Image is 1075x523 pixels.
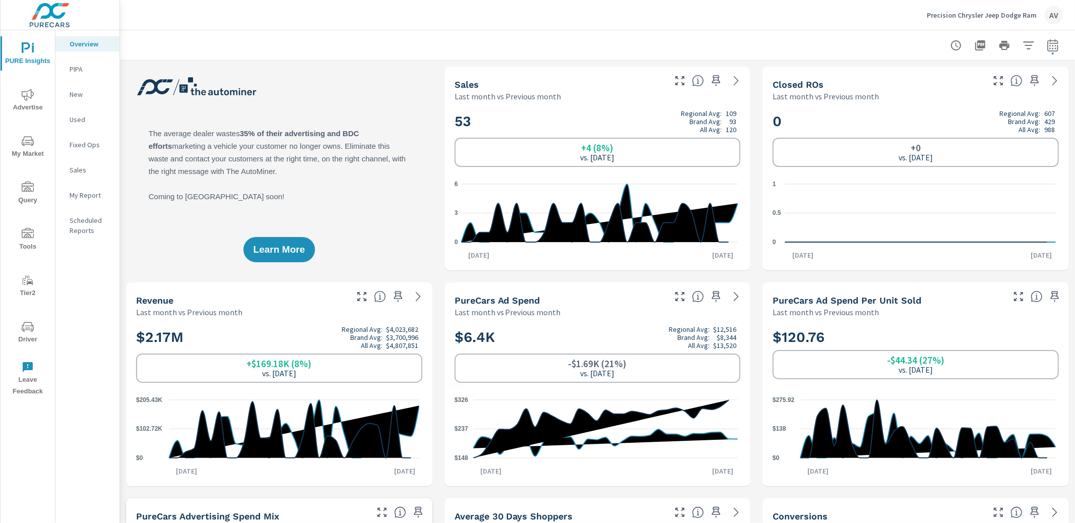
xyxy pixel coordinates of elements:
[1047,504,1063,520] a: See more details in report
[672,288,688,305] button: Make Fullscreen
[729,118,736,126] p: 93
[410,504,426,520] span: Save this to your personalized report
[689,118,722,126] p: Brand Avg:
[455,109,741,134] h2: 53
[455,511,573,521] h5: Average 30 Days Shoppers
[455,239,458,246] text: 0
[254,245,305,254] span: Learn More
[55,188,119,203] div: My Report
[1024,250,1059,260] p: [DATE]
[728,504,744,520] a: See more details in report
[262,369,296,378] p: vs. [DATE]
[1031,290,1043,303] span: Average cost of advertising per each vehicle sold at the dealer over the selected date range. The...
[70,140,111,150] p: Fixed Ops
[4,42,52,67] span: PURE Insights
[354,288,370,305] button: Make Fullscreen
[708,73,724,89] span: Save this to your personalized report
[773,511,828,521] h5: Conversions
[374,290,386,303] span: Total sales revenue over the selected date range. [Source: This data is sourced from the dealer’s...
[990,73,1006,89] button: Make Fullscreen
[1044,118,1055,126] p: 429
[568,359,626,369] h6: -$1.69K (21%)
[70,64,111,74] p: PIPA
[728,288,744,305] a: See more details in report
[55,137,119,152] div: Fixed Ops
[4,135,52,160] span: My Market
[4,321,52,345] span: Driver
[688,341,710,350] p: All Avg:
[55,36,119,51] div: Overview
[70,165,111,175] p: Sales
[1045,6,1063,24] div: AV
[672,73,688,89] button: Make Fullscreen
[705,466,740,476] p: [DATE]
[136,295,173,306] h5: Revenue
[455,426,468,433] text: $237
[461,250,496,260] p: [DATE]
[970,35,990,55] button: "Export Report to PDF"
[1010,506,1023,518] span: The number of dealer-specified goals completed by a visitor. [Source: This data is provided by th...
[243,237,315,262] button: Learn More
[136,426,162,433] text: $102.72K
[1019,126,1040,134] p: All Avg:
[994,35,1015,55] button: Print Report
[773,239,776,246] text: 0
[911,143,921,153] h6: +0
[386,325,418,333] p: $4,023,682
[692,75,704,87] span: Number of vehicles sold by the dealership over the selected date range. [Source: This data is sou...
[410,288,426,305] a: See more details in report
[726,126,736,134] p: 120
[1044,126,1055,134] p: 988
[773,90,879,102] p: Last month vs Previous month
[1024,466,1059,476] p: [DATE]
[1043,35,1063,55] button: Select Date Range
[455,181,458,188] text: 6
[692,506,704,518] span: A rolling 30 day total of daily Shoppers on the dealership website, averaged over the selected da...
[927,11,1037,20] p: Precision Chrysler Jeep Dodge Ram
[70,89,111,99] p: New
[55,112,119,127] div: Used
[4,182,52,206] span: Query
[713,341,736,350] p: $13,520
[455,325,741,350] h2: $6.4K
[1010,75,1023,87] span: Number of Repair Orders Closed by the selected dealership group over the selected time range. [So...
[136,511,279,521] h5: PureCars Advertising Spend Mix
[1019,35,1039,55] button: Apply Filters
[455,396,468,403] text: $326
[700,126,722,134] p: All Avg:
[136,306,242,318] p: Last month vs Previous month
[773,306,879,318] p: Last month vs Previous month
[692,290,704,303] span: Total cost of media for all PureCars channels for the selected dealership group over the selected...
[773,426,786,433] text: $138
[70,39,111,49] p: Overview
[246,359,311,369] h6: +$169.18K (8%)
[677,333,710,341] p: Brand Avg:
[136,325,422,350] h2: $2.17M
[1027,504,1043,520] span: Save this to your personalized report
[455,454,468,461] text: $148
[899,153,933,162] p: vs. [DATE]
[708,288,724,305] span: Save this to your personalized report
[581,143,613,153] h6: +4 (8%)
[728,73,744,89] a: See more details in report
[801,466,836,476] p: [DATE]
[773,79,824,90] h5: Closed ROs
[455,90,561,102] p: Last month vs Previous month
[70,215,111,236] p: Scheduled Reports
[717,333,736,341] p: $8,344
[1047,73,1063,89] a: See more details in report
[887,355,944,365] h6: -$44.34 (27%)
[350,333,383,341] p: Brand Avg:
[342,325,383,333] p: Regional Avg:
[773,328,1059,346] h2: $120.76
[773,396,795,403] text: $275.92
[4,274,52,299] span: Tier2
[386,341,418,350] p: $4,807,851
[1027,73,1043,89] span: Save this to your personalized report
[773,181,776,188] text: 1
[773,454,780,461] text: $0
[1,30,55,401] div: nav menu
[1008,118,1040,126] p: Brand Avg:
[55,87,119,102] div: New
[580,369,614,378] p: vs. [DATE]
